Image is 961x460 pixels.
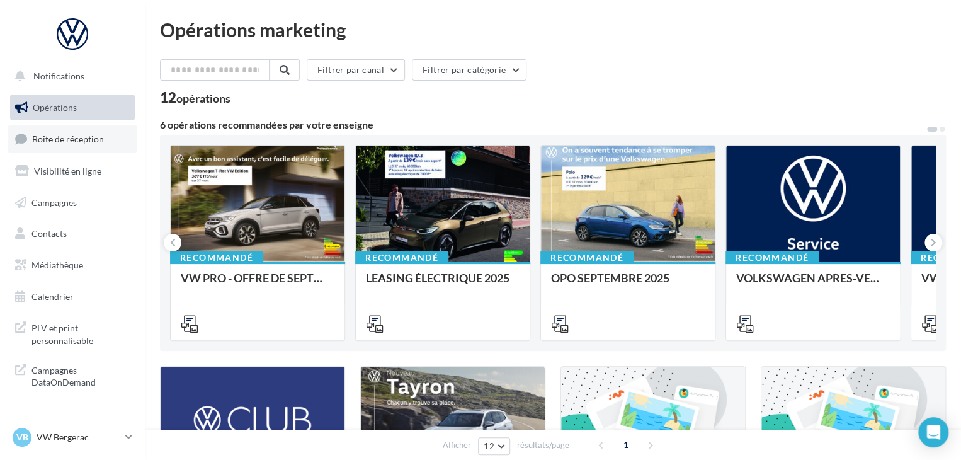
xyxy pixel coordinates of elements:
[616,435,636,455] span: 1
[8,284,137,310] a: Calendrier
[31,228,67,239] span: Contacts
[160,91,230,105] div: 12
[31,197,77,207] span: Campagnes
[181,272,334,297] div: VW PRO - OFFRE DE SEPTEMBRE 25
[16,431,28,444] span: VB
[484,441,494,451] span: 12
[725,251,819,265] div: Recommandé
[31,362,130,389] span: Campagnes DataOnDemand
[37,431,120,444] p: VW Bergerac
[551,272,705,297] div: OPO SEPTEMBRE 2025
[160,20,946,39] div: Opérations marketing
[8,158,137,185] a: Visibilité en ligne
[8,221,137,247] a: Contacts
[176,93,230,104] div: opérations
[31,260,83,270] span: Médiathèque
[10,425,135,449] a: VB VW Bergerac
[540,251,634,265] div: Recommandé
[33,102,77,113] span: Opérations
[412,59,526,81] button: Filtrer par catégorie
[8,63,132,89] button: Notifications
[8,357,137,394] a: Campagnes DataOnDemand
[8,314,137,352] a: PLV et print personnalisable
[307,59,405,81] button: Filtrer par canal
[8,95,137,121] a: Opérations
[8,252,137,279] a: Médiathèque
[443,439,471,451] span: Afficher
[478,437,510,455] button: 12
[170,251,263,265] div: Recommandé
[366,272,520,297] div: LEASING ÉLECTRIQUE 2025
[34,166,101,176] span: Visibilité en ligne
[918,417,948,447] div: Open Intercom Messenger
[160,120,926,130] div: 6 opérations recommandées par votre enseigne
[736,272,890,297] div: VOLKSWAGEN APRES-VENTE
[8,190,137,216] a: Campagnes
[33,71,84,81] span: Notifications
[31,319,130,347] span: PLV et print personnalisable
[355,251,448,265] div: Recommandé
[517,439,569,451] span: résultats/page
[8,125,137,152] a: Boîte de réception
[31,291,74,302] span: Calendrier
[32,134,104,144] span: Boîte de réception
